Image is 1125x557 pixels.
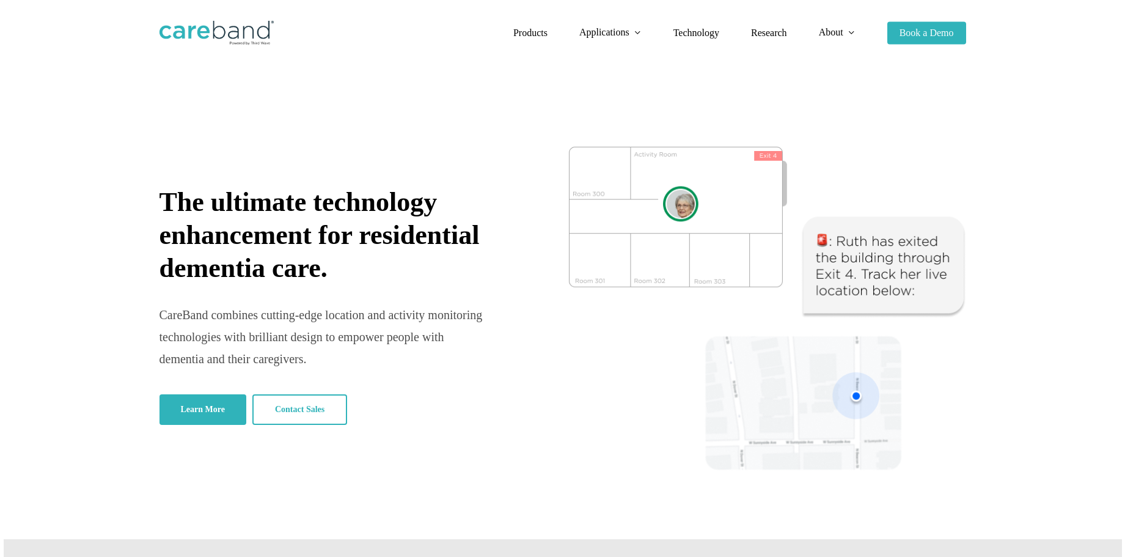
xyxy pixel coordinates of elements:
[159,394,246,425] a: Learn More
[751,28,787,38] span: Research
[159,187,480,283] span: The ultimate technology enhancement for residential dementia care.
[181,404,225,416] span: Learn More
[673,28,719,38] a: Technology
[819,27,843,37] span: About
[513,28,548,38] a: Products
[252,394,347,425] a: Contact Sales
[673,28,719,38] span: Technology
[159,304,486,370] div: CareBand combines cutting-edge location and activity monitoring technologies with brilliant desig...
[569,147,966,471] img: CareBand tracking system
[751,28,787,38] a: Research
[819,28,856,38] a: About
[900,28,954,38] span: Book a Demo
[579,28,642,38] a: Applications
[579,27,629,37] span: Applications
[887,28,966,38] a: Book a Demo
[513,28,548,38] span: Products
[275,404,324,416] span: Contact Sales
[159,21,274,45] img: CareBand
